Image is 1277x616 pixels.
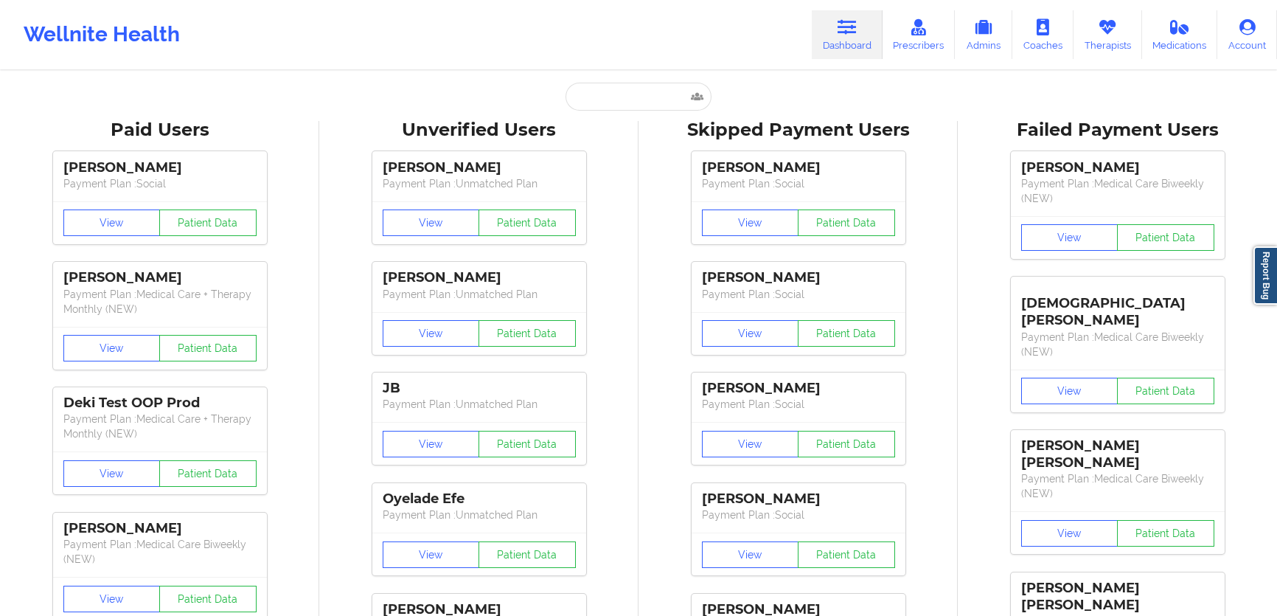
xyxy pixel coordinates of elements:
[1117,520,1214,547] button: Patient Data
[702,159,895,176] div: [PERSON_NAME]
[702,210,799,236] button: View
[63,210,161,236] button: View
[649,119,947,142] div: Skipped Payment Users
[63,460,161,487] button: View
[1021,580,1214,614] div: [PERSON_NAME] [PERSON_NAME]
[702,431,799,457] button: View
[1021,378,1118,404] button: View
[159,460,257,487] button: Patient Data
[1021,176,1214,206] p: Payment Plan : Medical Care Biweekly (NEW)
[63,269,257,286] div: [PERSON_NAME]
[383,176,576,191] p: Payment Plan : Unmatched Plan
[383,491,576,508] div: Oyelade Efe
[702,397,895,412] p: Payment Plan : Social
[479,541,576,568] button: Patient Data
[1021,284,1214,329] div: [DEMOGRAPHIC_DATA][PERSON_NAME]
[10,119,309,142] div: Paid Users
[1021,159,1214,176] div: [PERSON_NAME]
[702,287,895,302] p: Payment Plan : Social
[330,119,628,142] div: Unverified Users
[955,10,1012,59] a: Admins
[883,10,956,59] a: Prescribers
[159,210,257,236] button: Patient Data
[63,395,257,412] div: Deki Test OOP Prod
[702,380,895,397] div: [PERSON_NAME]
[159,335,257,361] button: Patient Data
[383,269,576,286] div: [PERSON_NAME]
[383,508,576,522] p: Payment Plan : Unmatched Plan
[798,541,895,568] button: Patient Data
[63,520,257,537] div: [PERSON_NAME]
[479,320,576,347] button: Patient Data
[1021,437,1214,471] div: [PERSON_NAME] [PERSON_NAME]
[383,431,480,457] button: View
[479,210,576,236] button: Patient Data
[383,287,576,302] p: Payment Plan : Unmatched Plan
[383,397,576,412] p: Payment Plan : Unmatched Plan
[63,159,257,176] div: [PERSON_NAME]
[702,320,799,347] button: View
[702,508,895,522] p: Payment Plan : Social
[1074,10,1142,59] a: Therapists
[63,412,257,441] p: Payment Plan : Medical Care + Therapy Monthly (NEW)
[479,431,576,457] button: Patient Data
[702,269,895,286] div: [PERSON_NAME]
[383,320,480,347] button: View
[1021,330,1214,359] p: Payment Plan : Medical Care Biweekly (NEW)
[159,586,257,612] button: Patient Data
[812,10,883,59] a: Dashboard
[63,586,161,612] button: View
[968,119,1267,142] div: Failed Payment Users
[63,287,257,316] p: Payment Plan : Medical Care + Therapy Monthly (NEW)
[1021,224,1118,251] button: View
[798,210,895,236] button: Patient Data
[1117,378,1214,404] button: Patient Data
[383,210,480,236] button: View
[63,537,257,567] p: Payment Plan : Medical Care Biweekly (NEW)
[1021,520,1118,547] button: View
[702,541,799,568] button: View
[702,176,895,191] p: Payment Plan : Social
[383,541,480,568] button: View
[798,431,895,457] button: Patient Data
[702,491,895,508] div: [PERSON_NAME]
[383,159,576,176] div: [PERSON_NAME]
[383,380,576,397] div: JB
[63,176,257,191] p: Payment Plan : Social
[63,335,161,361] button: View
[1142,10,1218,59] a: Medications
[1021,471,1214,501] p: Payment Plan : Medical Care Biweekly (NEW)
[1117,224,1214,251] button: Patient Data
[798,320,895,347] button: Patient Data
[1217,10,1277,59] a: Account
[1012,10,1074,59] a: Coaches
[1253,246,1277,305] a: Report Bug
